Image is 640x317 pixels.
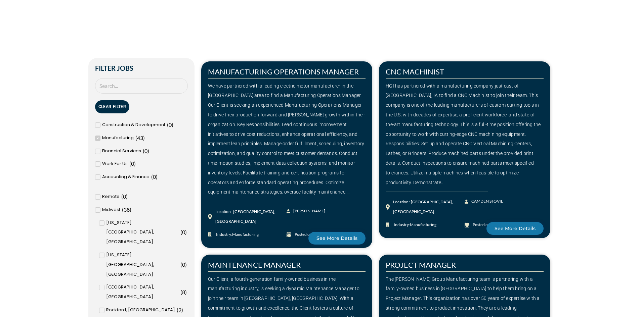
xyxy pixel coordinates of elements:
[102,159,128,169] span: Work For Us
[137,135,143,141] span: 43
[135,135,137,141] span: (
[386,260,456,269] a: PROJECT MANAGER
[180,261,182,268] span: (
[386,67,444,76] a: CNC MACHINIST
[208,67,359,76] a: MANUFACTURING OPERATIONS MANAGER
[144,148,147,154] span: 0
[287,206,326,216] a: [PERSON_NAME]
[177,307,178,313] span: (
[131,160,134,167] span: 0
[95,100,130,113] button: Clear Filter
[102,172,150,182] span: Accounting & Finance
[308,232,366,245] a: See More Details
[178,307,181,313] span: 2
[182,261,185,268] span: 0
[185,289,187,295] span: )
[182,289,185,295] span: 8
[182,229,185,235] span: 0
[169,121,172,128] span: 0
[143,148,144,154] span: (
[102,146,141,156] span: Financial Services
[180,289,182,295] span: (
[465,197,504,206] a: CAMDEN STOVIE
[153,173,156,180] span: 0
[129,160,131,167] span: (
[106,282,179,302] span: [GEOGRAPHIC_DATA], [GEOGRAPHIC_DATA]
[180,229,182,235] span: (
[124,206,130,213] span: 38
[95,65,188,71] h2: Filter Jobs
[316,236,357,241] span: See More Details
[134,160,136,167] span: )
[102,120,165,130] span: Construction & Development
[386,81,544,188] div: HGI has partnered with a manufacturing company just east of [GEOGRAPHIC_DATA], IA to find a CNC M...
[147,148,149,154] span: )
[185,261,187,268] span: )
[106,305,175,315] span: Rockford, [GEOGRAPHIC_DATA]
[495,226,536,231] span: See More Details
[156,173,158,180] span: )
[185,229,187,235] span: )
[121,193,123,200] span: (
[106,250,179,279] span: [US_STATE][GEOGRAPHIC_DATA], [GEOGRAPHIC_DATA]
[181,307,183,313] span: )
[102,205,120,215] span: Midwest
[106,218,179,247] span: [US_STATE][GEOGRAPHIC_DATA], [GEOGRAPHIC_DATA]
[151,173,153,180] span: (
[102,192,120,202] span: Remote
[126,193,128,200] span: )
[215,207,287,226] div: Location : [GEOGRAPHIC_DATA], [GEOGRAPHIC_DATA]
[470,197,503,206] span: CAMDEN STOVIE
[95,78,188,94] input: Search Job
[167,121,169,128] span: (
[102,133,134,143] span: Manufacturing
[143,135,145,141] span: )
[130,206,131,213] span: )
[208,260,301,269] a: MAINTENANCE MANAGER
[292,206,325,216] span: [PERSON_NAME]
[122,206,124,213] span: (
[486,222,544,235] a: See More Details
[208,81,366,197] div: We have partnered with a leading electric motor manufacturer in the [GEOGRAPHIC_DATA] area to fin...
[393,197,465,217] div: Location : [GEOGRAPHIC_DATA], [GEOGRAPHIC_DATA]
[172,121,173,128] span: )
[123,193,126,200] span: 0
